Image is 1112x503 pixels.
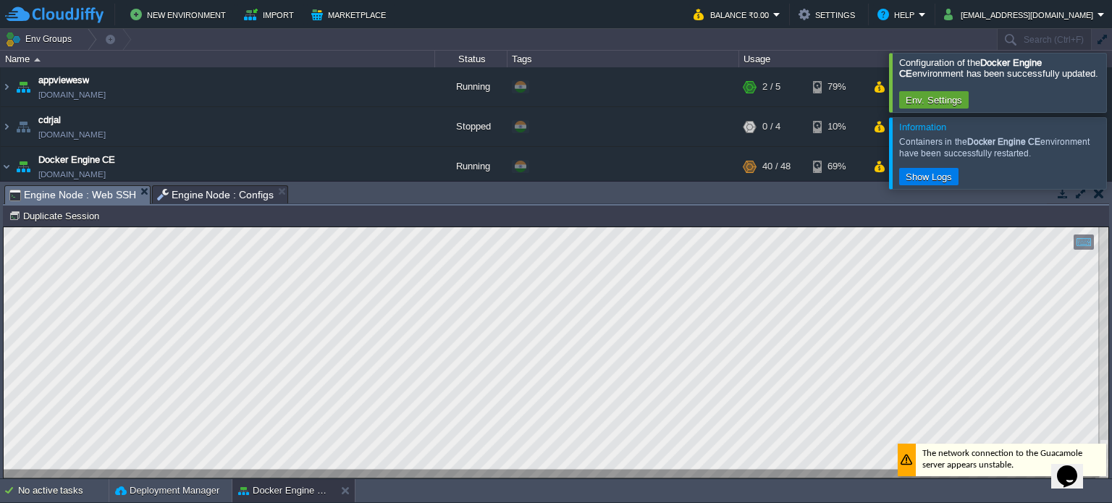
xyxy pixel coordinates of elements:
iframe: chat widget [1051,445,1098,489]
button: Help [877,6,919,23]
a: cdrjal [38,113,61,127]
button: New Environment [130,6,230,23]
div: Running [435,67,507,106]
img: CloudJiffy [5,6,104,24]
div: No active tasks [18,479,109,502]
div: The network connection to the Guacamole server appears unstable. [894,216,1103,249]
div: Usage [740,51,893,67]
div: Name [1,51,434,67]
div: 79% [813,67,860,106]
div: Containers in the environment have been successfully restarted. [899,136,1103,159]
img: AMDAwAAAACH5BAEAAAAALAAAAAABAAEAAAICRAEAOw== [34,58,41,62]
a: appviewesw [38,73,89,88]
img: AMDAwAAAACH5BAEAAAAALAAAAAABAAEAAAICRAEAOw== [13,67,33,106]
div: Stopped [435,107,507,146]
button: Import [244,6,298,23]
img: AMDAwAAAACH5BAEAAAAALAAAAAABAAEAAAICRAEAOw== [13,107,33,146]
button: [EMAIL_ADDRESS][DOMAIN_NAME] [944,6,1098,23]
a: Docker Engine CE [38,153,115,167]
button: Show Logs [901,170,956,183]
span: Information [899,122,946,132]
a: [DOMAIN_NAME] [38,167,106,182]
div: 2 / 5 [762,67,780,106]
button: Deployment Manager [115,483,219,498]
button: Settings [799,6,859,23]
div: 40 / 48 [762,147,791,186]
a: [DOMAIN_NAME] [38,88,106,102]
img: AMDAwAAAACH5BAEAAAAALAAAAAABAAEAAAICRAEAOw== [1,67,12,106]
button: Env Groups [5,29,77,49]
img: AMDAwAAAACH5BAEAAAAALAAAAAABAAEAAAICRAEAOw== [1,147,12,186]
button: Duplicate Session [9,209,104,222]
div: Tags [508,51,738,67]
img: AMDAwAAAACH5BAEAAAAALAAAAAABAAEAAAICRAEAOw== [1,107,12,146]
button: Balance ₹0.00 [694,6,773,23]
img: AMDAwAAAACH5BAEAAAAALAAAAAABAAEAAAICRAEAOw== [13,147,33,186]
b: Docker Engine CE [967,137,1041,147]
button: Marketplace [311,6,390,23]
button: Docker Engine CE [238,483,329,498]
span: Configuration of the environment has been successfully updated. [899,57,1098,79]
button: Env. Settings [901,93,966,106]
span: Engine Node : Web SSH [9,186,136,204]
div: Status [436,51,507,67]
div: 0 / 4 [762,107,780,146]
a: [DOMAIN_NAME] [38,127,106,142]
div: 10% [813,107,860,146]
span: Engine Node : Configs [157,186,274,203]
b: Docker Engine CE [899,57,1042,79]
div: 69% [813,147,860,186]
div: Running [435,147,507,186]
